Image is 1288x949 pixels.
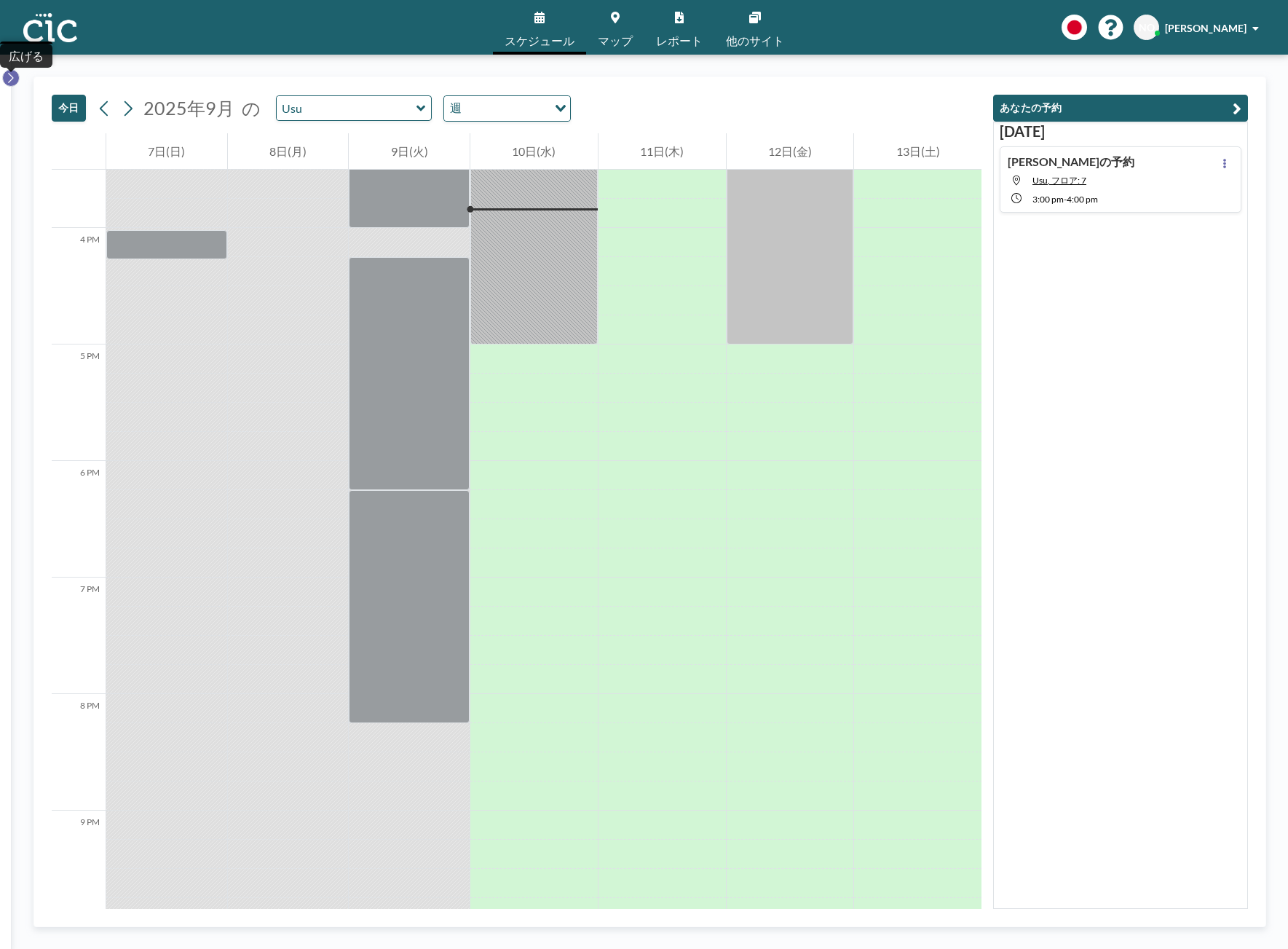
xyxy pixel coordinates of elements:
[1008,154,1134,169] h4: [PERSON_NAME]の予約
[726,35,784,47] span: 他のサイト
[444,96,570,121] div: Search for option
[52,228,106,344] div: 4 PM
[106,133,227,170] div: 7日(日)
[1064,194,1067,205] span: -
[470,133,598,170] div: 10日(水)
[52,461,106,578] div: 6 PM
[1165,22,1246,34] span: [PERSON_NAME]
[52,344,106,461] div: 5 PM
[1067,194,1098,205] span: 4:00 PM
[52,694,106,811] div: 8 PM
[466,99,546,118] input: Search for option
[727,133,854,170] div: 12日(金)
[447,99,465,118] span: 週
[656,35,703,47] span: レポート
[1139,21,1155,34] span: NO
[993,95,1248,122] button: あなたの予約
[52,578,106,694] div: 7 PM
[598,133,726,170] div: 11日(木)
[1032,175,1086,186] span: Usu, フロア: 7
[349,133,470,170] div: 9日(火)
[1032,194,1064,205] span: 3:00 PM
[242,97,261,119] span: の
[505,35,574,47] span: スケジュール
[1000,122,1241,141] h3: [DATE]
[52,811,106,927] div: 9 PM
[52,111,106,228] div: 3 PM
[228,133,349,170] div: 8日(月)
[277,96,416,120] input: Usu
[598,35,633,47] span: マップ
[9,49,44,63] div: 広げる
[23,13,77,42] img: organization-logo
[854,133,981,170] div: 13日(土)
[52,95,86,122] button: 今日
[143,97,234,119] span: 2025年9月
